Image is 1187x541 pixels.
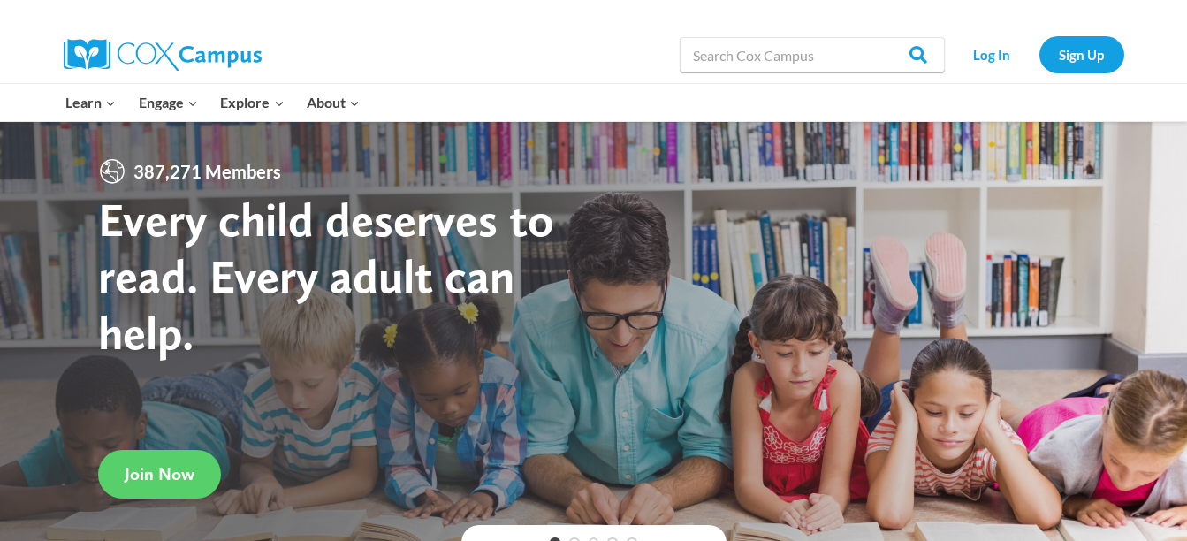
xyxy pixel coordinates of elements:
[1039,36,1124,72] a: Sign Up
[126,157,288,186] span: 387,271 Members
[139,91,198,114] span: Engage
[65,91,116,114] span: Learn
[680,37,945,72] input: Search Cox Campus
[220,91,284,114] span: Explore
[64,39,262,71] img: Cox Campus
[954,36,1124,72] nav: Secondary Navigation
[55,84,371,121] nav: Primary Navigation
[125,463,194,484] span: Join Now
[98,191,554,360] strong: Every child deserves to read. Every adult can help.
[307,91,360,114] span: About
[98,450,221,499] a: Join Now
[954,36,1031,72] a: Log In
